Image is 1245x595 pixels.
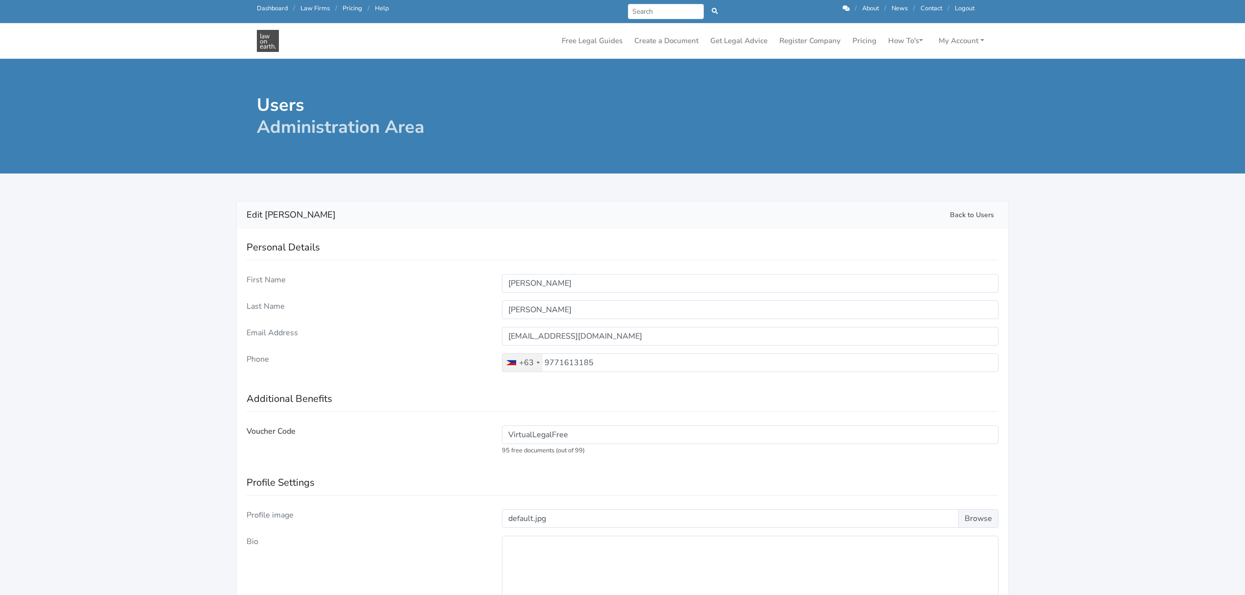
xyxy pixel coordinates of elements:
a: Register Company [775,31,845,50]
a: Get Legal Advice [706,31,772,50]
div: Philippines: +63 [502,354,543,372]
p: Phone [247,353,488,366]
small: 95 free documents (out of 99) [502,446,585,455]
span: / [913,4,915,13]
a: Help [375,4,389,13]
p: First Name [247,274,488,287]
a: Law Firms [300,4,330,13]
span: / [335,4,337,13]
div: +63 [519,357,534,369]
a: Back to Users [946,207,998,223]
label: Voucher Code [247,425,296,437]
span: Administration Area [257,115,424,139]
p: Profile image [247,509,488,522]
p: Email Address [247,327,488,340]
span: / [947,4,949,13]
a: Pricing [343,4,362,13]
input: Phone Number e.g. 905 123 4567 [502,353,998,372]
span: / [368,4,370,13]
a: Contact [921,4,942,13]
h5: Personal Details [247,239,998,260]
h1: Users [257,94,616,138]
span: / [293,4,295,13]
h2: Additional Benefits [247,390,998,412]
a: How To's [884,31,927,50]
a: Logout [955,4,974,13]
a: My Account [935,31,988,50]
a: Pricing [848,31,880,50]
a: Create a Document [630,31,702,50]
input: Search [628,4,704,19]
img: Law On Earth [257,30,279,52]
a: Free Legal Guides [558,31,626,50]
span: / [884,4,886,13]
p: Last Name [247,300,488,313]
span: / [855,4,857,13]
a: Dashboard [257,4,288,13]
h2: Profile Settings [247,474,998,496]
a: About [862,4,879,13]
p: Bio [247,536,488,548]
h2: Edit [PERSON_NAME] [247,207,946,223]
a: News [892,4,908,13]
